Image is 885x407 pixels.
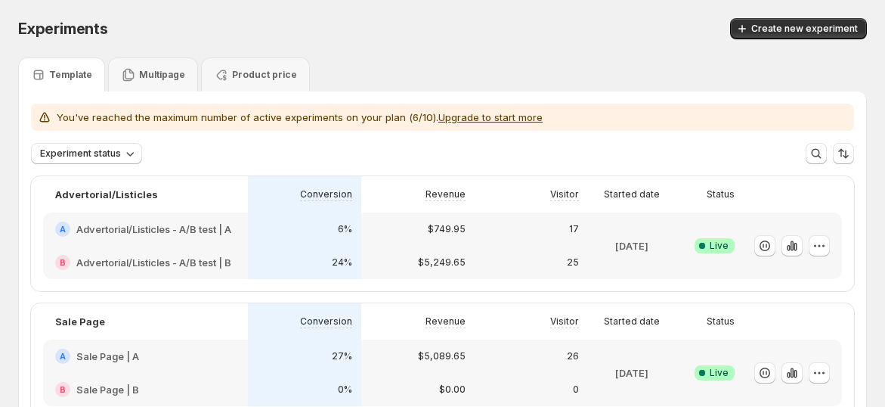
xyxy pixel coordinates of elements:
p: Status [707,315,735,328]
p: Started date [604,188,660,200]
p: 6% [338,223,352,235]
span: Live [710,240,729,252]
p: Conversion [300,315,352,328]
p: Template [49,69,92,81]
p: Status [707,188,735,200]
h2: B [60,258,66,267]
p: Revenue [425,188,466,200]
p: 24% [332,256,352,269]
p: $749.95 [428,223,466,235]
p: 0% [338,384,352,396]
h2: B [60,385,66,394]
span: Live [710,367,729,379]
p: Advertorial/Listicles [55,187,158,202]
p: $0.00 [439,384,466,396]
span: Experiment status [40,148,121,160]
span: Experiments [18,20,108,38]
button: Create new experiment [730,18,867,39]
h2: A [60,352,66,361]
button: Experiment status [31,143,142,164]
p: 26 [567,350,579,362]
p: [DATE] [615,365,648,381]
p: Product price [232,69,297,81]
h2: Sale Page | A [76,349,139,364]
button: Upgrade to start more [438,111,543,123]
p: 17 [569,223,579,235]
h2: A [60,225,66,234]
h2: Sale Page | B [76,382,139,397]
p: [DATE] [615,238,648,253]
span: Create new experiment [751,23,858,35]
p: 27% [332,350,352,362]
p: Sale Page [55,314,105,329]
p: 0 [573,384,579,396]
p: Started date [604,315,660,328]
p: Conversion [300,188,352,200]
p: Visitor [550,188,579,200]
p: You've reached the maximum number of active experiments on your plan (6/10). [57,110,543,125]
p: Multipage [139,69,185,81]
p: 25 [567,256,579,269]
h2: Advertorial/Listicles - A/B test | B [76,255,231,270]
p: Revenue [425,315,466,328]
h2: Advertorial/Listicles - A/B test | A [76,222,231,237]
p: $5,089.65 [418,350,466,362]
p: $5,249.65 [418,256,466,269]
button: Sort the results [833,143,854,164]
p: Visitor [550,315,579,328]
